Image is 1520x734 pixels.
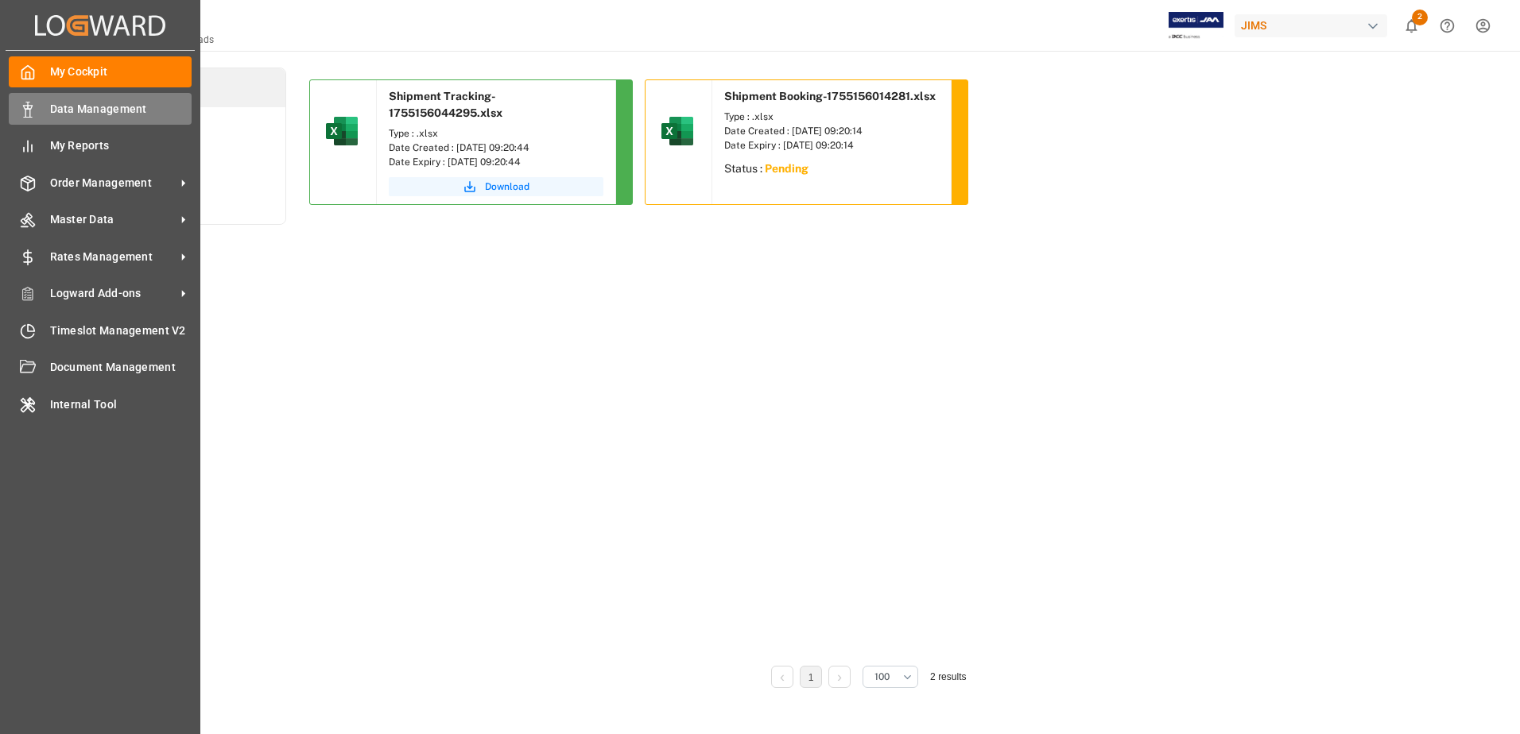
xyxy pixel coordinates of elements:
a: Data Management [9,93,192,124]
span: Rates Management [50,249,176,265]
span: My Cockpit [50,64,192,80]
span: My Reports [50,137,192,154]
span: Download [485,180,529,194]
img: microsoft-excel-2019--v1.png [658,112,696,150]
span: Shipment Booking-1755156014281.xlsx [724,90,936,102]
button: Download [389,177,603,196]
div: Type : .xlsx [724,110,939,124]
li: 1 [800,666,822,688]
button: JIMS [1235,10,1394,41]
span: Logward Add-ons [50,285,176,302]
span: 100 [874,670,890,684]
div: Date Created : [DATE] 09:20:14 [724,124,939,138]
span: Data Management [50,101,192,118]
div: JIMS [1235,14,1387,37]
a: My Reports [9,130,192,161]
a: 1 [808,672,814,683]
span: Internal Tool [50,396,192,413]
a: Document Management [9,352,192,383]
li: Previous Page [771,666,793,688]
span: Timeslot Management V2 [50,323,192,339]
span: Shipment Tracking-1755156044295.xlsx [389,90,502,119]
span: Master Data [50,211,176,228]
div: Date Expiry : [DATE] 09:20:44 [389,155,603,169]
img: Exertis%20JAM%20-%20Email%20Logo.jpg_1722504956.jpg [1169,12,1223,40]
span: Document Management [50,359,192,376]
sapn: Pending [765,162,808,175]
a: Internal Tool [9,388,192,419]
span: Order Management [50,175,176,191]
span: 2 results [930,671,966,682]
div: Date Expiry : [DATE] 09:20:14 [724,138,939,153]
button: show 2 new notifications [1394,8,1429,44]
a: My Cockpit [9,56,192,87]
button: Help Center [1429,8,1465,44]
div: Status : [712,156,951,185]
div: Type : .xlsx [389,126,603,141]
span: 2 [1412,10,1428,25]
img: microsoft-excel-2019--v1.png [323,112,361,150]
div: Date Created : [DATE] 09:20:44 [389,141,603,155]
li: Next Page [828,666,851,688]
a: Timeslot Management V2 [9,315,192,346]
button: open menu [863,666,918,688]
